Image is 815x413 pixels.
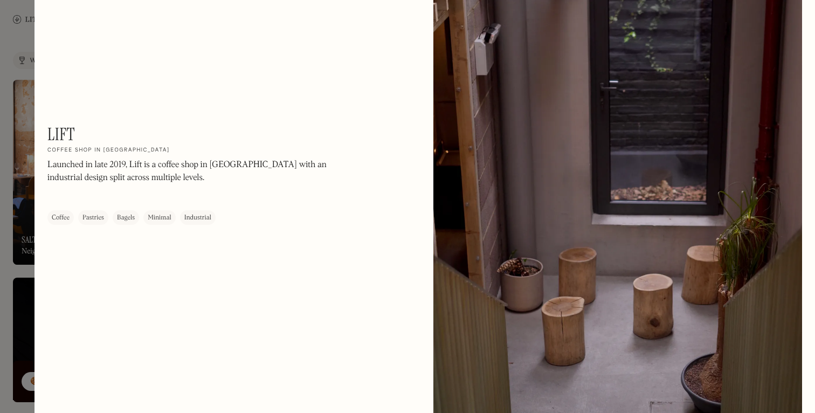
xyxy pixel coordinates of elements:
p: ‍ [47,190,339,203]
h1: Lift [47,124,75,144]
div: Coffee [52,212,70,223]
div: Minimal [148,212,171,223]
div: Bagels [117,212,135,223]
div: Industrial [184,212,211,223]
p: Launched in late 2019, Lift is a coffee shop in [GEOGRAPHIC_DATA] with an industrial design split... [47,159,339,184]
div: Pastries [82,212,104,223]
h2: Coffee shop in [GEOGRAPHIC_DATA] [47,147,170,154]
